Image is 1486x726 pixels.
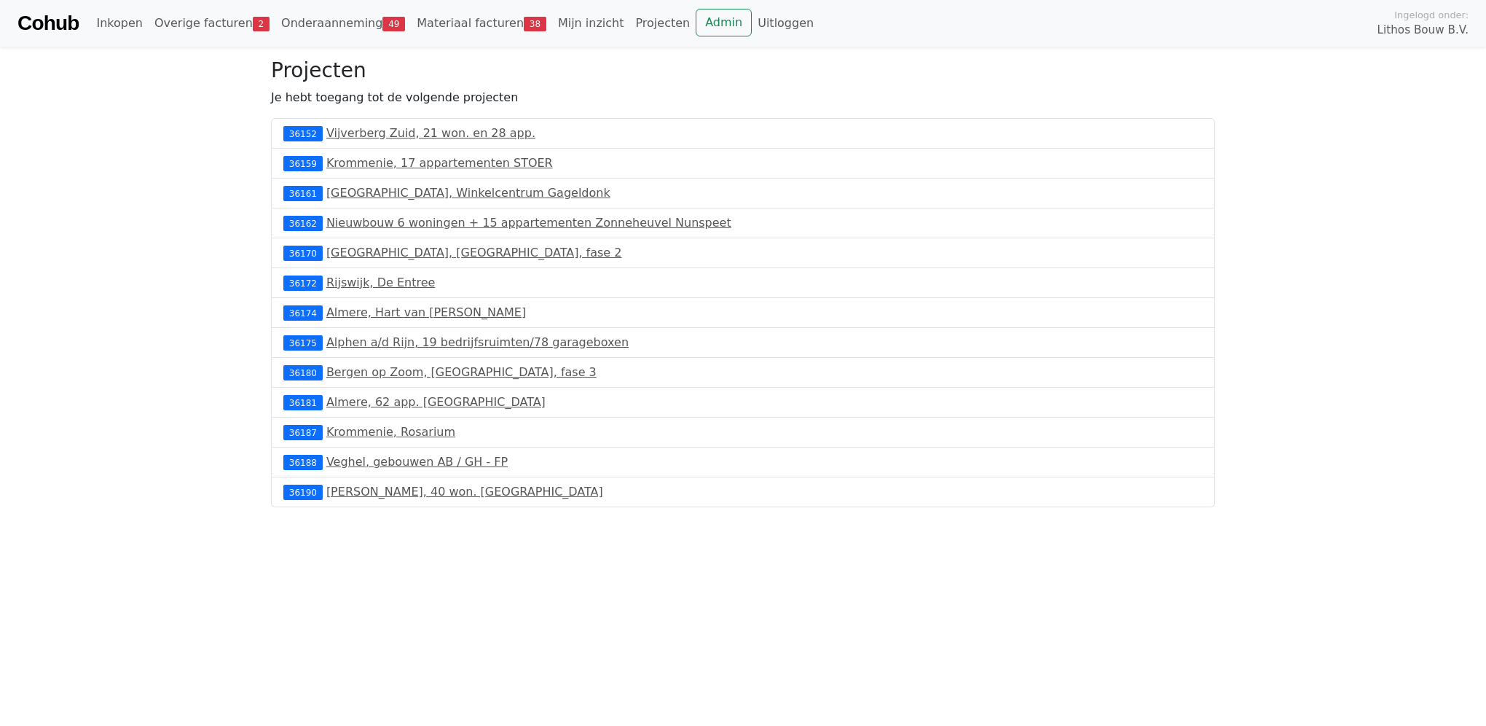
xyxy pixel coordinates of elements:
h3: Projecten [271,58,1215,83]
a: Bergen op Zoom, [GEOGRAPHIC_DATA], fase 3 [326,365,597,379]
div: 36180 [283,365,323,380]
a: Overige facturen2 [149,9,275,38]
div: 36152 [283,126,323,141]
div: 36188 [283,455,323,469]
div: 36187 [283,425,323,440]
a: Almere, 62 app. [GEOGRAPHIC_DATA] [326,395,546,409]
div: 36190 [283,485,323,499]
span: 38 [524,17,546,31]
a: Cohub [17,6,79,41]
a: Almere, Hart van [PERSON_NAME] [326,305,526,319]
a: Rijswijk, De Entree [326,276,435,289]
div: 36161 [283,186,323,200]
div: 36159 [283,156,323,171]
span: Lithos Bouw B.V. [1377,22,1469,39]
a: Alphen a/d Rijn, 19 bedrijfsruimten/78 garageboxen [326,335,629,349]
a: Nieuwbouw 6 woningen + 15 appartementen Zonneheuvel Nunspeet [326,216,731,230]
a: Krommenie, Rosarium [326,425,455,439]
span: 49 [382,17,405,31]
div: 36174 [283,305,323,320]
a: Vijverberg Zuid, 21 won. en 28 app. [326,126,535,140]
a: Inkopen [90,9,148,38]
a: Veghel, gebouwen AB / GH - FP [326,455,508,469]
a: [GEOGRAPHIC_DATA], [GEOGRAPHIC_DATA], fase 2 [326,246,622,259]
a: Onderaanneming49 [275,9,411,38]
div: 36175 [283,335,323,350]
div: 36162 [283,216,323,230]
a: Mijn inzicht [552,9,630,38]
a: Admin [696,9,752,36]
a: [GEOGRAPHIC_DATA], Winkelcentrum Gageldonk [326,186,610,200]
p: Je hebt toegang tot de volgende projecten [271,89,1215,106]
a: Uitloggen [752,9,819,38]
div: 36172 [283,276,323,290]
a: Projecten [629,9,696,38]
a: Krommenie, 17 appartementen STOER [326,156,553,170]
span: Ingelogd onder: [1394,8,1469,22]
a: [PERSON_NAME], 40 won. [GEOGRAPHIC_DATA] [326,485,603,499]
div: 36181 [283,395,323,410]
div: 36170 [283,246,323,260]
span: 2 [253,17,270,31]
a: Materiaal facturen38 [411,9,552,38]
